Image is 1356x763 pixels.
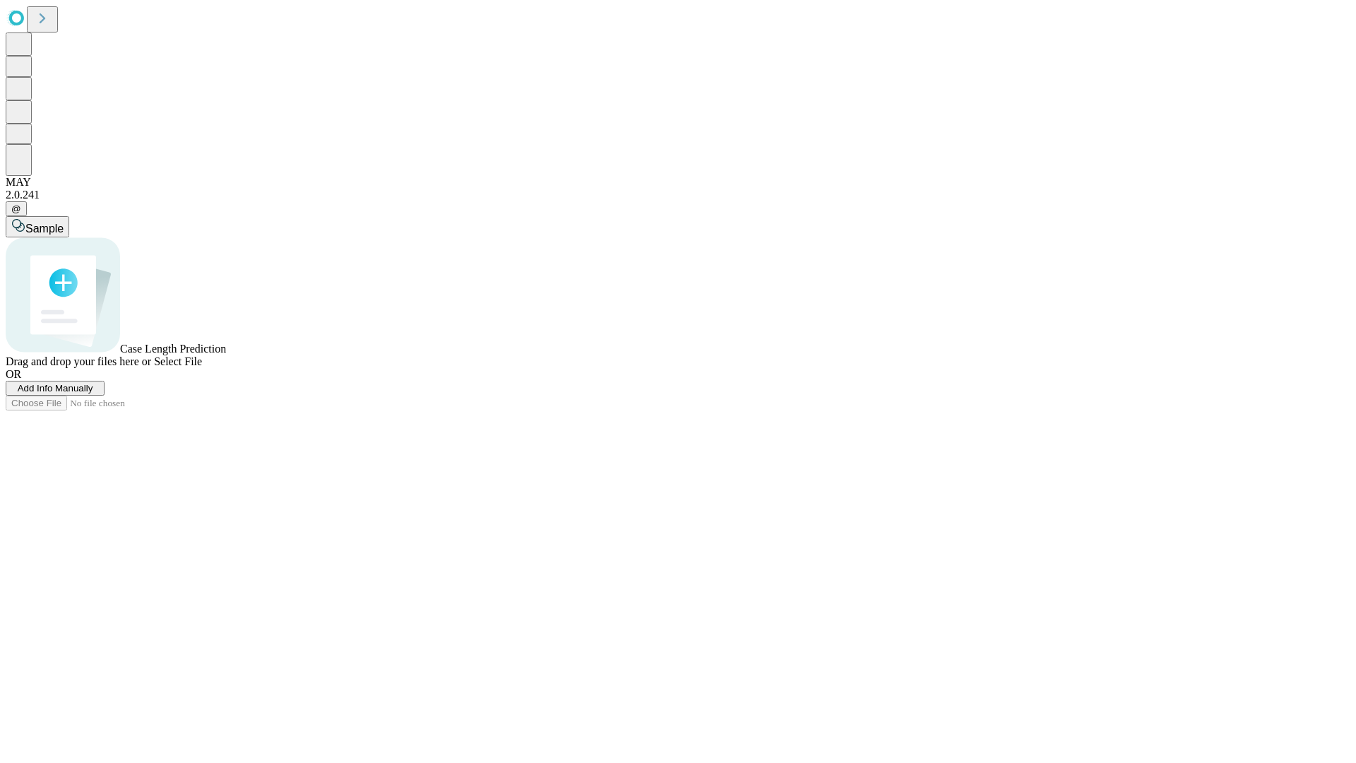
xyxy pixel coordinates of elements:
span: Add Info Manually [18,383,93,394]
span: Sample [25,223,64,235]
span: Case Length Prediction [120,343,226,355]
button: Add Info Manually [6,381,105,396]
div: MAY [6,176,1350,189]
span: @ [11,203,21,214]
div: 2.0.241 [6,189,1350,201]
span: Drag and drop your files here or [6,355,151,367]
button: Sample [6,216,69,237]
span: OR [6,368,21,380]
button: @ [6,201,27,216]
span: Select File [154,355,202,367]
